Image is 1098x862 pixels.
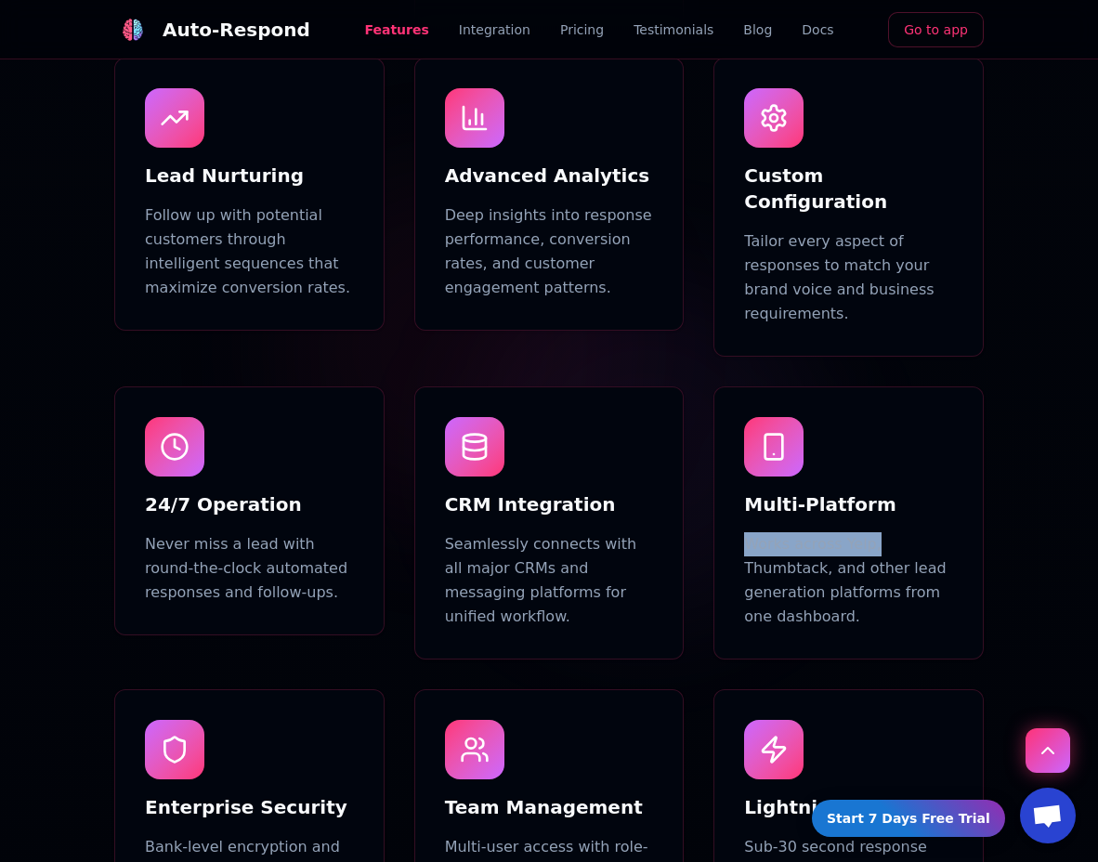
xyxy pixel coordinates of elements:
[445,532,654,629] p: Seamlessly connects with all major CRMs and messaging platforms for unified workflow.
[145,163,354,189] h3: Lead Nurturing
[445,203,654,300] p: Deep insights into response performance, conversion rates, and customer engagement patterns.
[1026,728,1070,773] button: Scroll to top
[743,20,772,39] a: Blog
[121,18,144,41] img: Auto-Respond Logo
[744,532,953,629] p: Works across Yelp, Thumbtack, and other lead generation platforms from one dashboard.
[560,20,604,39] a: Pricing
[114,11,310,48] a: Auto-Respond LogoAuto-Respond
[145,794,354,820] h3: Enterprise Security
[744,229,953,326] p: Tailor every aspect of responses to match your brand voice and business requirements.
[163,17,310,43] div: Auto-Respond
[445,163,654,189] h3: Advanced Analytics
[145,491,354,517] h3: 24/7 Operation
[1020,788,1076,843] div: Open chat
[145,532,354,605] p: Never miss a lead with round-the-clock automated responses and follow-ups.
[744,163,953,215] h3: Custom Configuration
[634,20,713,39] a: Testimonials
[888,12,984,47] a: Go to app
[445,491,654,517] h3: CRM Integration
[744,491,953,517] h3: Multi-Platform
[459,20,530,39] a: Integration
[744,794,953,820] h3: Lightning Fast
[145,203,354,300] p: Follow up with potential customers through intelligent sequences that maximize conversion rates.
[811,800,1007,838] a: Start 7 Days Free Trial
[802,20,833,39] a: Docs
[364,20,428,39] a: Features
[445,794,654,820] h3: Team Management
